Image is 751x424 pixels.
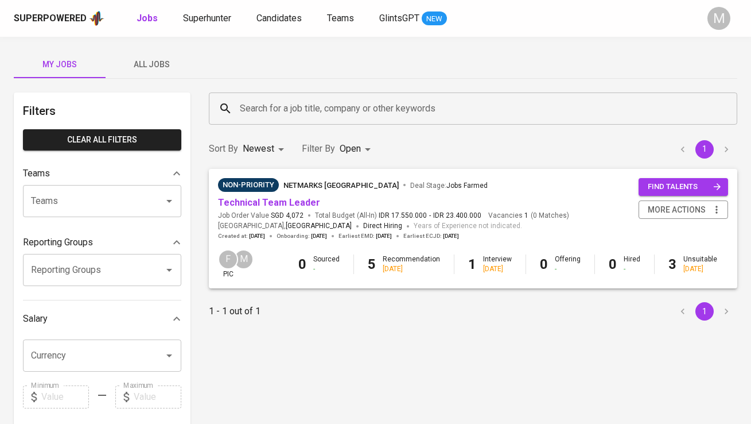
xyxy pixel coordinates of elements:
[14,10,104,27] a: Superpoweredapp logo
[340,138,375,160] div: Open
[234,249,254,269] div: M
[21,57,99,72] span: My Jobs
[313,264,340,274] div: -
[112,57,190,72] span: All Jobs
[23,129,181,151] button: Clear All filters
[243,142,274,156] p: Newest
[23,236,93,249] p: Reporting Groups
[468,256,476,272] b: 1
[555,264,581,274] div: -
[218,232,265,240] span: Created at :
[41,386,89,408] input: Value
[218,221,352,232] span: [GEOGRAPHIC_DATA] ,
[695,302,714,321] button: page 1
[311,232,327,240] span: [DATE]
[379,211,427,221] span: IDR 17.550.000
[433,211,481,221] span: IDR 23.400.000
[555,255,581,274] div: Offering
[403,232,459,240] span: Earliest ECJD :
[707,7,730,30] div: M
[376,232,392,240] span: [DATE]
[624,255,640,274] div: Hired
[422,13,447,25] span: NEW
[286,221,352,232] span: [GEOGRAPHIC_DATA]
[23,102,181,120] h6: Filters
[443,232,459,240] span: [DATE]
[302,142,335,156] p: Filter By
[523,211,528,221] span: 1
[383,255,440,274] div: Recommendation
[161,348,177,364] button: Open
[639,201,728,219] button: more actions
[410,182,488,190] span: Deal Stage :
[134,386,181,408] input: Value
[23,307,181,330] div: Salary
[540,256,548,272] b: 0
[256,11,304,26] a: Candidates
[32,133,172,147] span: Clear All filters
[209,304,260,318] p: 1 - 1 out of 1
[340,143,361,154] span: Open
[161,193,177,209] button: Open
[363,222,402,230] span: Direct Hiring
[488,211,569,221] span: Vacancies ( 0 Matches )
[483,264,512,274] div: [DATE]
[639,178,728,196] button: find talents
[668,256,676,272] b: 3
[256,13,302,24] span: Candidates
[218,249,238,279] div: pic
[327,11,356,26] a: Teams
[137,11,160,26] a: Jobs
[218,249,238,269] div: F
[249,232,265,240] span: [DATE]
[137,13,158,24] b: Jobs
[648,203,706,217] span: more actions
[379,13,419,24] span: GlintsGPT
[218,179,279,191] span: Non-Priority
[23,231,181,254] div: Reporting Groups
[683,264,717,274] div: [DATE]
[283,181,399,190] span: Netmarks [GEOGRAPHIC_DATA]
[23,162,181,185] div: Teams
[483,255,512,274] div: Interview
[89,10,104,27] img: app logo
[313,255,340,274] div: Sourced
[218,178,279,192] div: Sufficient Talents in Pipeline
[379,11,447,26] a: GlintsGPT NEW
[327,13,354,24] span: Teams
[429,211,431,221] span: -
[315,211,481,221] span: Total Budget (All-In)
[277,232,327,240] span: Onboarding :
[383,264,440,274] div: [DATE]
[243,138,288,160] div: Newest
[683,255,717,274] div: Unsuitable
[648,180,721,194] span: find talents
[23,312,48,326] p: Salary
[183,11,234,26] a: Superhunter
[161,262,177,278] button: Open
[271,211,303,221] span: SGD 4,072
[695,140,714,159] button: page 1
[298,256,306,272] b: 0
[23,167,50,180] p: Teams
[609,256,617,272] b: 0
[368,256,376,272] b: 5
[218,197,320,208] a: Technical Team Leader
[672,302,737,321] nav: pagination navigation
[14,12,87,25] div: Superpowered
[338,232,392,240] span: Earliest EMD :
[414,221,522,232] span: Years of Experience not indicated.
[624,264,640,274] div: -
[183,13,231,24] span: Superhunter
[672,140,737,159] nav: pagination navigation
[446,182,488,190] span: Jobs Farmed
[209,142,238,156] p: Sort By
[218,211,303,221] span: Job Order Value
